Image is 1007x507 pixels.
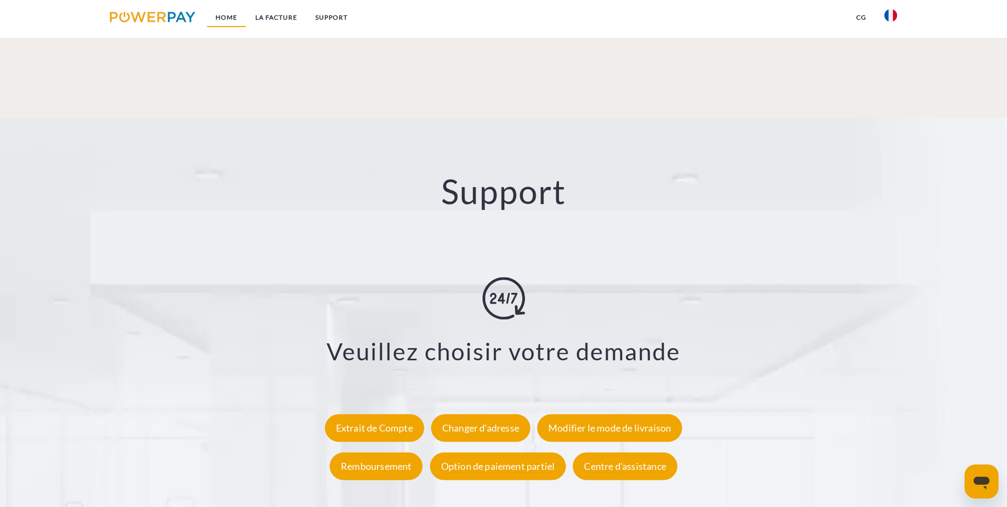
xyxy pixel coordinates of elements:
img: fr [884,9,897,22]
iframe: Bouton de lancement de la fenêtre de messagerie [965,464,999,498]
a: Centre d'assistance [570,460,679,472]
div: Remboursement [330,452,423,480]
a: Extrait de Compte [322,422,427,434]
h2: Support [50,171,957,213]
div: Centre d'assistance [573,452,677,480]
a: Support [306,8,357,27]
a: CG [847,8,875,27]
a: Home [206,8,246,27]
h3: Veuillez choisir votre demande [64,337,943,367]
a: Remboursement [327,460,425,472]
div: Changer d'adresse [431,414,530,442]
a: Option de paiement partiel [427,460,569,472]
img: online-shopping.svg [483,277,525,320]
div: Extrait de Compte [325,414,424,442]
div: Option de paiement partiel [430,452,566,480]
div: Modifier le mode de livraison [537,414,682,442]
a: Changer d'adresse [428,422,533,434]
a: LA FACTURE [246,8,306,27]
img: logo-powerpay.svg [110,12,195,22]
a: Modifier le mode de livraison [535,422,685,434]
